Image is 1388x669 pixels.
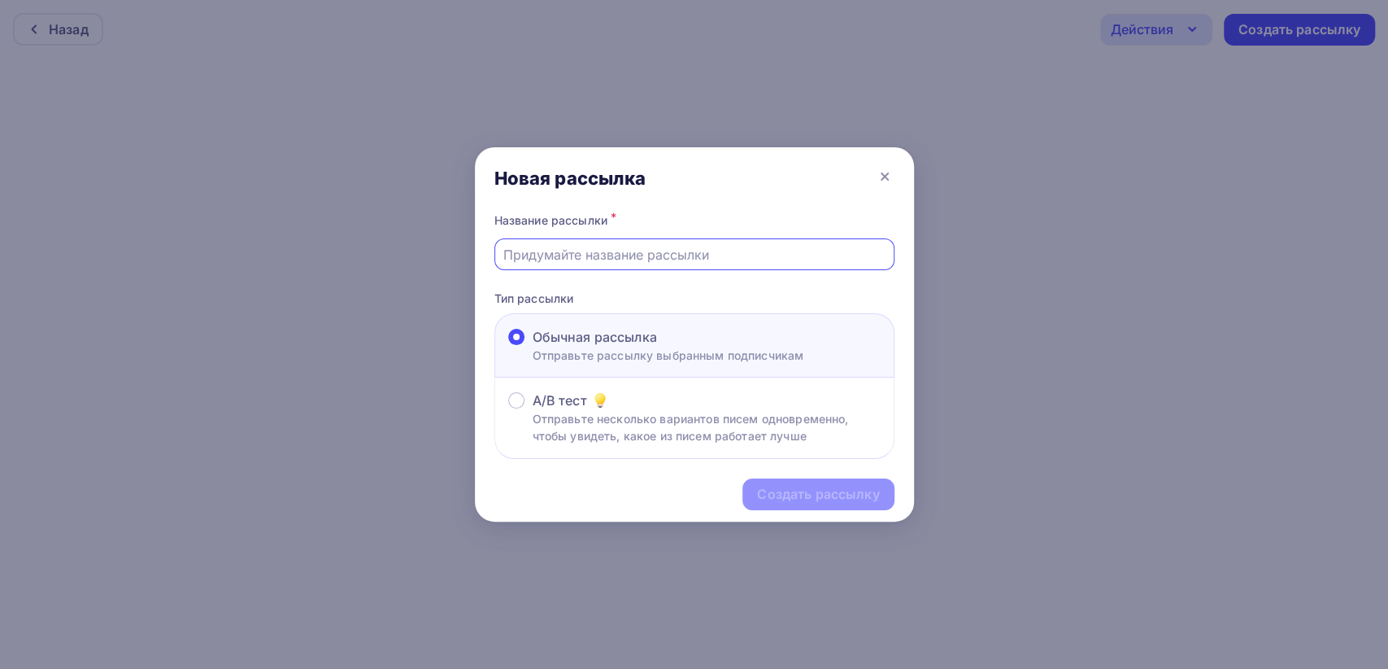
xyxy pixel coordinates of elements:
p: Отправьте рассылку выбранным подписчикам [533,347,804,364]
span: Обычная рассылка [533,327,657,347]
input: Придумайте название рассылки [503,245,885,265]
p: Тип рассылки [494,290,894,307]
p: Отправьте несколько вариантов писем одновременно, чтобы увидеть, какое из писем работает лучше [533,410,881,444]
span: A/B тест [533,391,587,410]
div: Новая рассылка [494,167,646,190]
div: Название рассылки [494,209,894,232]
